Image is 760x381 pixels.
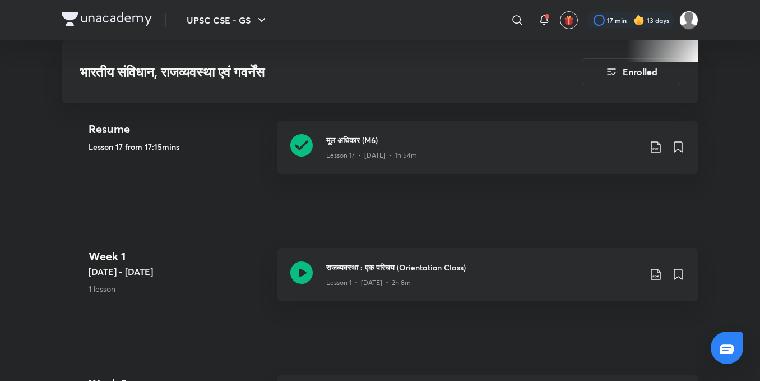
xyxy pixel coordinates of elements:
h3: राजव्यवस्था : एक परिचय (Orientation Class) [326,261,640,273]
img: Komal [679,11,698,30]
button: Enrolled [582,58,680,85]
h3: भारतीय संविधान, राजव्यवस्था एवं गवर्नेंस [80,64,518,80]
p: Lesson 1 • [DATE] • 2h 8m [326,278,411,288]
button: UPSC CSE - GS [180,9,275,31]
p: Lesson 17 • [DATE] • 1h 54m [326,150,417,160]
a: राजव्यवस्था : एक परिचय (Orientation Class)Lesson 1 • [DATE] • 2h 8m [277,248,698,315]
img: streak [633,15,645,26]
img: Company Logo [62,12,152,26]
h5: Lesson 17 from 17:15mins [89,141,268,153]
a: मूल अधिकार (M6)Lesson 17 • [DATE] • 1h 54m [277,121,698,187]
h4: Resume [89,121,268,137]
h4: Week 1 [89,248,268,265]
h3: मूल अधिकार (M6) [326,134,640,146]
img: avatar [564,15,574,25]
button: avatar [560,11,578,29]
h5: [DATE] - [DATE] [89,265,268,278]
a: Company Logo [62,12,152,29]
p: 1 lesson [89,283,268,295]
